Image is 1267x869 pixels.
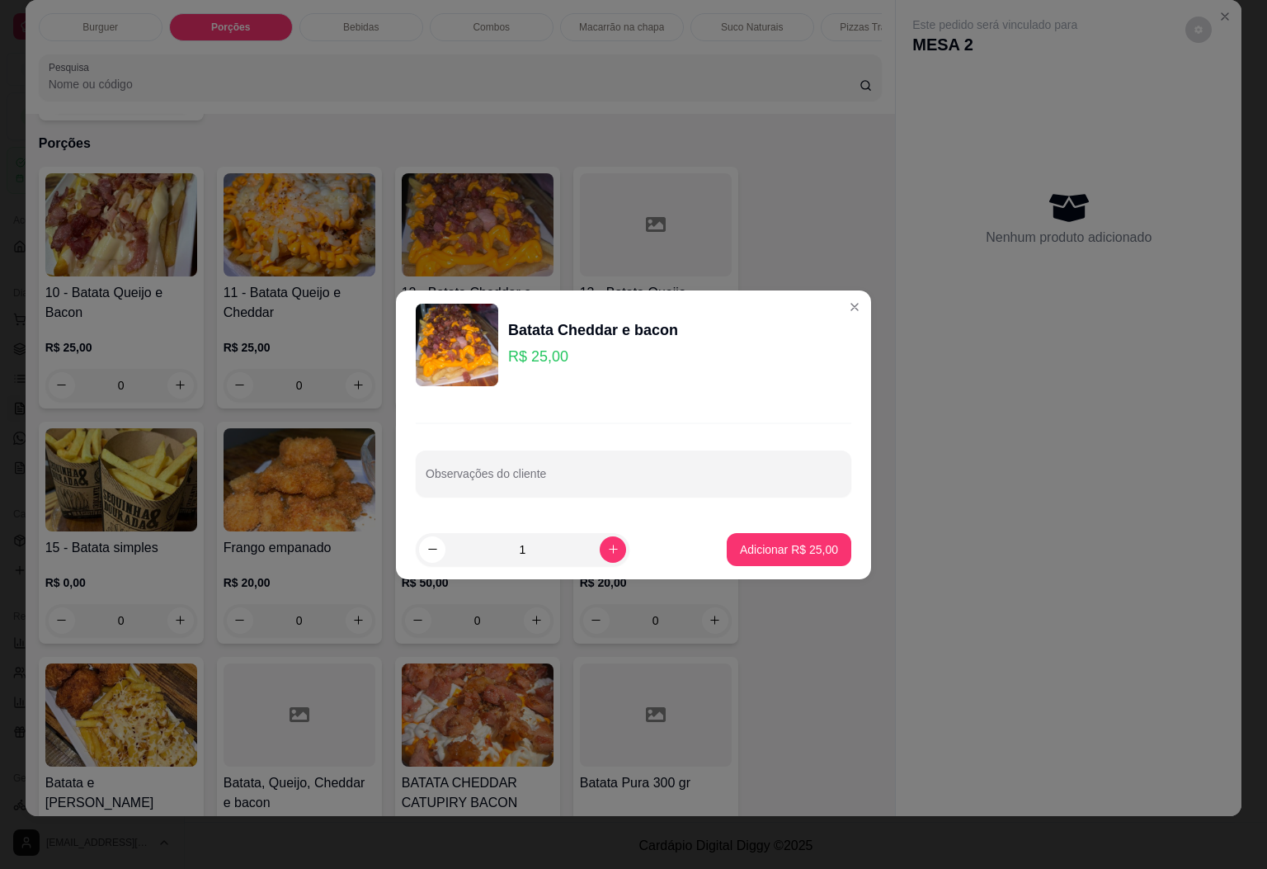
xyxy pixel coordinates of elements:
[419,536,445,563] button: decrease-product-quantity
[600,536,626,563] button: increase-product-quantity
[416,304,498,386] img: product-image
[727,533,851,566] button: Adicionar R$ 25,00
[841,294,868,320] button: Close
[740,541,838,558] p: Adicionar R$ 25,00
[508,319,678,342] div: Batata Cheddar e bacon
[426,472,841,489] input: Observações do cliente
[508,345,678,368] p: R$ 25,00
